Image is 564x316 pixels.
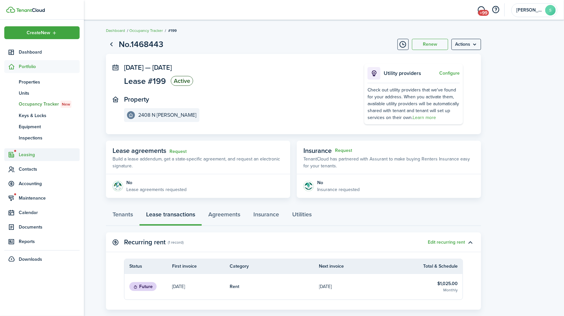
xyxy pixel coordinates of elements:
[319,274,409,300] a: [DATE]
[19,209,80,216] span: Calendar
[119,38,163,51] h1: No.1468443
[19,63,80,70] span: Portfolio
[490,4,501,15] button: Open resource center
[4,235,80,248] a: Reports
[113,181,123,191] img: Agreement e-sign
[545,5,556,15] avatar-text: S
[428,240,465,245] button: Edit recurring rent
[451,39,481,50] menu-btn: Actions
[126,179,187,186] div: No
[465,237,476,248] button: Toggle accordion
[172,283,185,290] p: [DATE]
[475,2,488,18] a: Messaging
[124,96,149,103] panel-main-title: Property
[145,62,151,72] span: —
[19,180,80,187] span: Accounting
[4,121,80,132] a: Equipment
[19,134,80,141] span: Inspections
[124,238,166,246] panel-main-title: Recurring rent
[106,259,481,310] panel-main-body: Toggle accordion
[303,181,314,191] img: Insurance protection
[516,8,543,12] span: Sarah
[4,87,80,99] a: Units
[19,49,80,56] span: Dashboard
[439,71,460,76] button: Configure
[19,224,80,231] span: Documents
[16,8,45,12] img: TenantCloud
[19,79,80,85] span: Properties
[19,238,80,245] span: Reports
[303,156,474,169] p: TenantCloud has partnered with Assurant to make buying Renters Insurance easy for your tenants.
[27,31,50,35] span: Create New
[286,206,318,226] a: Utilities
[62,101,70,107] span: New
[19,90,80,97] span: Units
[319,283,332,290] p: [DATE]
[19,101,80,108] span: Occupancy Tracker
[317,179,360,186] div: No
[106,28,125,34] a: Dashboard
[335,148,352,153] button: Request
[202,206,247,226] a: Agreements
[303,146,332,156] span: Insurance
[106,206,140,226] a: Tenants
[129,282,157,291] status: Future
[4,46,80,59] a: Dashboard
[4,26,80,39] button: Open menu
[113,146,166,156] span: Lease agreements
[129,28,163,34] a: Occupancy Tracker
[168,239,184,245] panel-main-subtitle: (1 record)
[19,195,80,202] span: Maintenance
[19,256,42,263] span: Downloads
[397,39,409,50] button: Timeline
[4,76,80,87] a: Properties
[230,283,239,290] table-info-title: Rent
[152,62,172,72] span: [DATE]
[443,287,458,293] table-subtitle: Monthly
[124,263,172,270] th: Status
[230,263,319,270] th: Category
[478,10,489,16] span: +99
[451,39,481,50] button: Open menu
[124,62,143,72] span: [DATE]
[19,166,80,173] span: Contacts
[19,112,80,119] span: Keys & Locks
[106,39,117,50] a: Go back
[247,206,286,226] a: Insurance
[384,69,438,77] p: Utility providers
[19,151,80,158] span: Leasing
[412,39,448,50] button: Renew
[172,263,230,270] th: First invoice
[317,186,360,193] p: Insurance requested
[230,274,319,300] a: Rent
[319,263,409,270] th: Next invoice
[169,149,187,154] a: Request
[138,112,196,118] e-details-info-title: 2408 N [PERSON_NAME]
[6,7,15,13] img: TenantCloud
[4,132,80,143] a: Inspections
[413,114,436,121] a: Learn more
[168,28,177,34] span: #199
[126,186,187,193] p: Lease agreements requested
[368,86,460,121] div: Check out utility providers that we've found for your address. When you activate them, available ...
[423,263,463,270] th: Total & Schedule
[408,274,463,300] a: $1,025.00Monthly
[124,77,166,85] span: Lease #199
[437,280,458,287] table-info-title: $1,025.00
[171,76,193,86] status: Active
[113,156,284,169] p: Build a lease addendum, get a state-specific agreement, and request an electronic signature.
[4,99,80,110] a: Occupancy TrackerNew
[172,274,230,300] a: [DATE]
[19,123,80,130] span: Equipment
[4,110,80,121] a: Keys & Locks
